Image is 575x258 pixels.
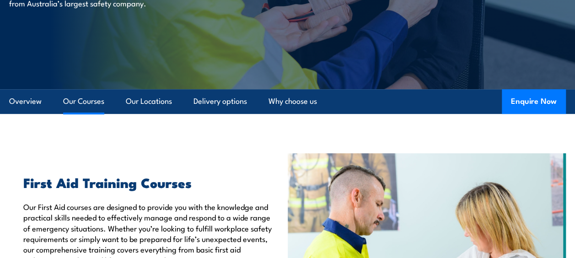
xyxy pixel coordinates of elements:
[9,89,42,113] a: Overview
[126,89,172,113] a: Our Locations
[502,89,566,114] button: Enquire Now
[193,89,247,113] a: Delivery options
[63,89,104,113] a: Our Courses
[23,176,274,188] h2: First Aid Training Courses
[269,89,317,113] a: Why choose us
